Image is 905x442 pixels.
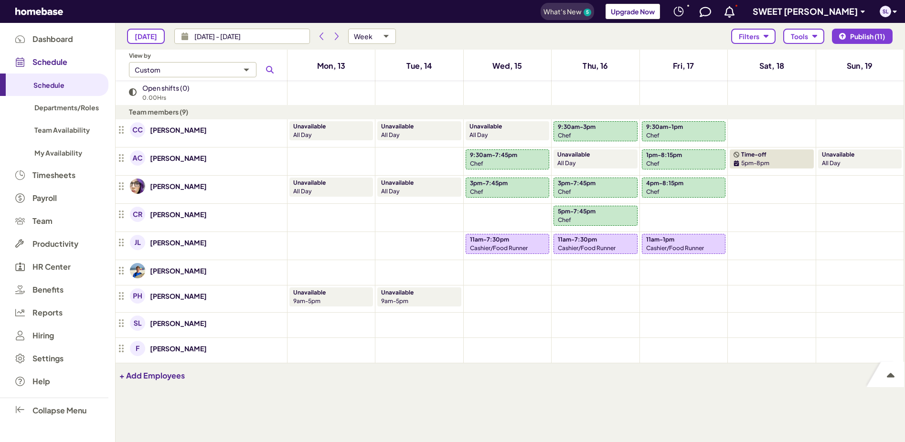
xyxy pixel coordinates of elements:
a: avatar [129,149,146,167]
p: Unavailable [822,150,854,159]
p: 3pm-7:45pm [470,179,508,188]
p: Chef [558,216,571,224]
p: Unavailable [557,150,590,159]
p: all day [381,131,453,139]
p: Chef [646,159,660,168]
button: Tools [783,29,824,44]
span: Help [32,377,50,386]
img: avatar [130,150,145,166]
a: Fri, 17 [667,58,700,74]
p: 1pm-8:15pm [646,151,682,159]
p: 9am-5pm [381,297,453,305]
button: What's New 5 [541,3,594,20]
a: [PERSON_NAME] [150,209,207,220]
span: Upgrade Now [611,7,655,16]
a: [PERSON_NAME] [150,124,207,136]
p: [PERSON_NAME] [150,317,207,329]
img: avatar [130,207,145,222]
p: all day [557,159,629,168]
span: SWEET [PERSON_NAME] [753,6,858,17]
p: 0.00 Hrs [142,94,190,102]
span: Settings [32,354,64,363]
img: avatar [130,122,145,137]
span: [DATE] [135,32,157,41]
p: 11am-1pm [646,235,674,244]
p: 5pm-7:45pm [558,207,596,216]
p: Chef [470,188,483,196]
p: 11am-7:30pm [470,235,509,244]
span: Productivity [32,240,78,248]
a: Sat, 18 [754,58,790,74]
p: [PERSON_NAME] [150,343,207,354]
img: avatar [130,341,145,356]
p: Cashier/Food Runner [646,244,704,253]
p: Unavailable [381,122,414,131]
span: Reports [32,308,63,317]
a: Tue, 14 [401,58,437,74]
span: My Availability [34,148,82,157]
p: Chef [470,159,483,168]
a: avatar [129,340,146,357]
span: Schedule [32,58,67,66]
p: Chef [646,188,660,196]
button: Upgrade Now [606,4,660,19]
p: Open shifts (0) [142,82,190,94]
input: Choose a date [189,29,310,44]
span: Hiring [32,331,54,340]
a: avatar [129,262,146,279]
span: What's New [543,7,582,16]
p: 9:30am-7:45pm [470,151,517,159]
img: avatar [130,288,145,304]
button: Search [262,62,277,77]
p: all day [293,131,365,139]
a: Sun, 19 [841,58,878,74]
img: avatar [130,263,145,278]
span: Payroll [32,194,57,202]
span: Schedule [33,81,64,89]
p: 11am-7:30pm [558,235,597,244]
h4: Sat, 18 [759,60,784,72]
svg: Homebase Logo [15,8,63,15]
a: 5 [584,9,591,16]
p: Unavailable [381,179,414,187]
span: Benefits [32,285,64,294]
span: Collapse Menu [32,405,86,415]
p: Unavailable [469,122,502,131]
p: Cashier/Food Runner [470,244,528,253]
span: Dashboard [32,35,73,43]
button: Publish (11) [832,29,893,44]
a: [PERSON_NAME] [150,180,207,192]
p: 9am-5pm [293,297,365,305]
button: Next period [329,29,344,44]
p: Team members (9) [129,106,286,117]
a: [PERSON_NAME] [150,237,207,248]
button: + Add Employees [119,371,185,380]
p: all day [469,131,542,139]
span: Publish (11) [850,32,885,41]
a: [PERSON_NAME] [150,265,207,276]
h4: Thu, 16 [583,60,608,72]
a: Wed, 15 [487,58,528,74]
a: avatar [129,315,146,332]
p: Cashier/Food Runner [558,244,616,253]
p: [PERSON_NAME] [150,152,207,164]
p: View by [129,52,277,60]
a: avatar [129,178,146,195]
p: Chef [558,131,571,140]
button: Previous period [314,29,329,44]
p: 4pm-8:15pm [646,179,683,188]
img: avatar [880,6,891,17]
h4: Sun, 19 [847,60,873,72]
div: Week [354,32,373,41]
h4: Mon, 13 [317,60,345,72]
a: Thu, 16 [577,58,614,74]
p: 9:30am-3pm [558,123,596,131]
a: [PERSON_NAME] [150,290,207,302]
p: 3pm-7:45pm [558,179,596,188]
